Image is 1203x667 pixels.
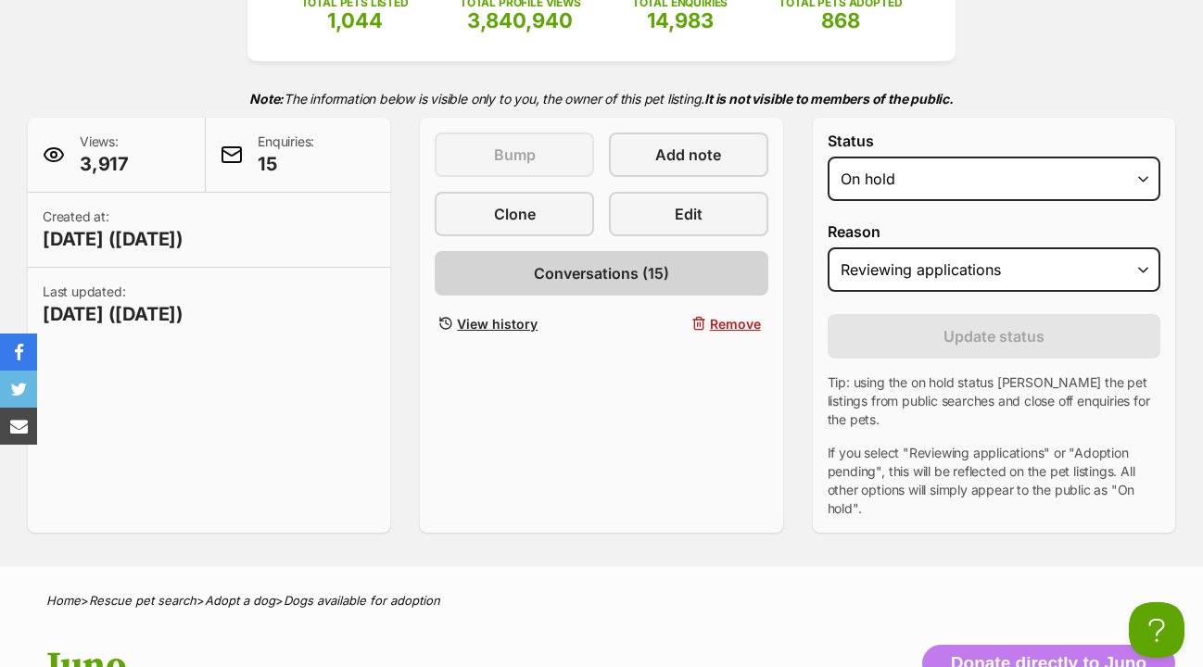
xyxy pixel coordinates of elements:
p: If you select "Reviewing applications" or "Adoption pending", this will be reflected on the pet l... [828,444,1160,518]
span: 1,044 [327,8,383,32]
p: Created at: [43,208,184,252]
span: [DATE] ([DATE]) [43,301,184,327]
strong: It is not visible to members of the public. [704,91,954,107]
p: Enquiries: [258,132,314,177]
button: Remove [609,310,768,337]
a: Add note [609,132,768,177]
strong: Note: [249,91,284,107]
span: Add note [655,144,721,166]
span: View history [457,314,538,333]
span: Remove [710,314,761,333]
span: [DATE] ([DATE]) [43,226,184,252]
button: Bump [435,132,594,177]
span: Bump [494,144,536,166]
span: Edit [675,203,703,225]
span: Clone [494,203,536,225]
a: Edit [609,192,768,236]
a: Dogs available for adoption [284,593,440,608]
span: 14,983 [647,8,714,32]
span: Conversations (15) [534,262,669,284]
span: Update status [943,325,1045,347]
a: Clone [435,192,594,236]
span: 3,917 [80,151,129,177]
a: Adopt a dog [205,593,275,608]
a: Conversations (15) [435,251,767,296]
button: Update status [828,314,1160,359]
span: 15 [258,151,314,177]
p: Last updated: [43,283,184,327]
iframe: Help Scout Beacon - Open [1129,602,1184,658]
a: Rescue pet search [89,593,196,608]
label: Status [828,132,1160,149]
a: Home [46,593,81,608]
a: View history [435,310,594,337]
p: The information below is visible only to you, the owner of this pet listing. [28,80,1175,118]
p: Views: [80,132,129,177]
label: Reason [828,223,1160,240]
span: 3,840,940 [467,8,573,32]
span: 868 [821,8,860,32]
p: Tip: using the on hold status [PERSON_NAME] the pet listings from public searches and close off e... [828,373,1160,429]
